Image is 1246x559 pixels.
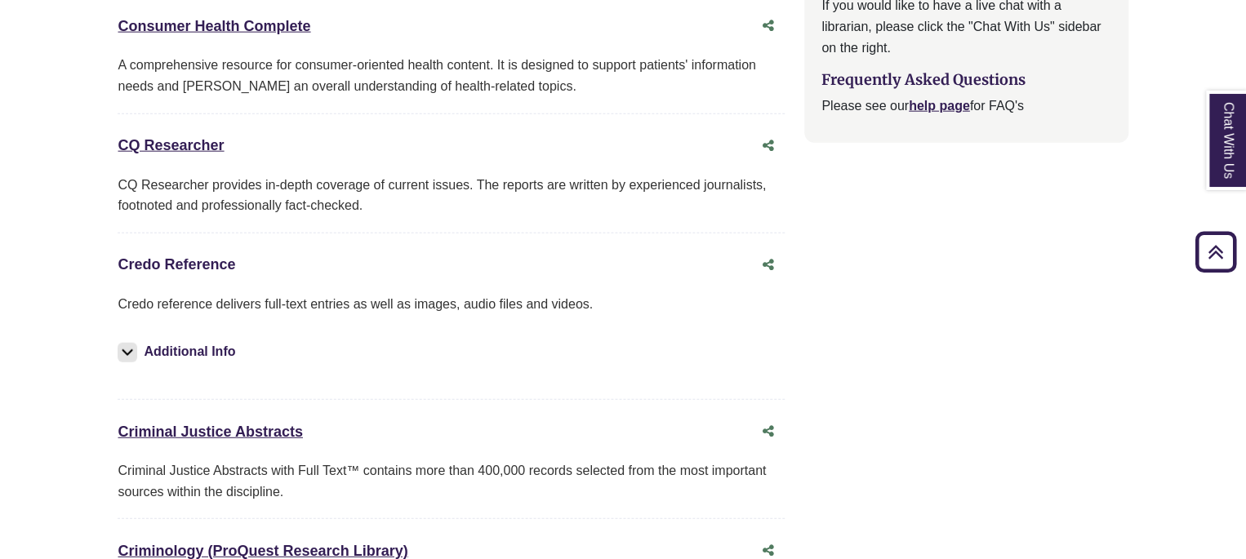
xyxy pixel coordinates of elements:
[118,460,785,502] div: Criminal Justice Abstracts with Full Text™ contains more than 400,000 records selected from the m...
[909,99,970,113] a: help page
[752,11,785,42] button: Share this database
[752,250,785,281] button: Share this database
[118,424,302,440] a: Criminal Justice Abstracts
[118,294,785,315] p: Credo reference delivers full-text entries as well as images, audio files and videos.
[1190,241,1242,263] a: Back to Top
[118,18,310,34] a: Consumer Health Complete
[118,137,224,153] a: CQ Researcher
[752,131,785,162] button: Share this database
[752,416,785,447] button: Share this database
[118,543,407,559] a: Criminology (ProQuest Research Library)
[118,256,235,273] a: Credo Reference
[118,55,785,96] div: A comprehensive resource for consumer-oriented health content. It is designed to support patients...
[118,175,785,216] div: CQ Researcher provides in-depth coverage of current issues. The reports are written by experience...
[118,340,240,363] button: Additional Info
[821,95,1110,117] p: Please see our for FAQ's
[821,71,1110,89] h3: Frequently Asked Questions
